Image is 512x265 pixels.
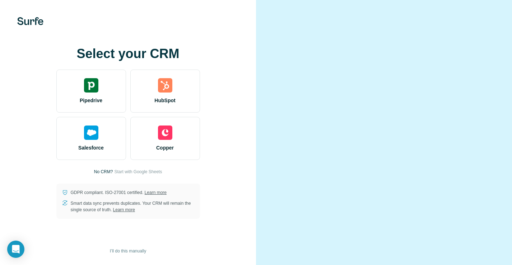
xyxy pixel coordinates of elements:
[158,126,172,140] img: copper's logo
[71,189,167,196] p: GDPR compliant. ISO-27001 certified.
[145,190,167,195] a: Learn more
[110,248,146,254] span: I’ll do this manually
[158,78,172,93] img: hubspot's logo
[114,169,162,175] button: Start with Google Sheets
[78,144,104,151] span: Salesforce
[17,17,43,25] img: Surfe's logo
[84,126,98,140] img: salesforce's logo
[156,144,174,151] span: Copper
[113,207,135,212] a: Learn more
[154,97,175,104] span: HubSpot
[7,241,24,258] div: Open Intercom Messenger
[94,169,113,175] p: No CRM?
[71,200,194,213] p: Smart data sync prevents duplicates. Your CRM will remain the single source of truth.
[80,97,102,104] span: Pipedrive
[56,47,200,61] h1: Select your CRM
[84,78,98,93] img: pipedrive's logo
[105,246,151,256] button: I’ll do this manually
